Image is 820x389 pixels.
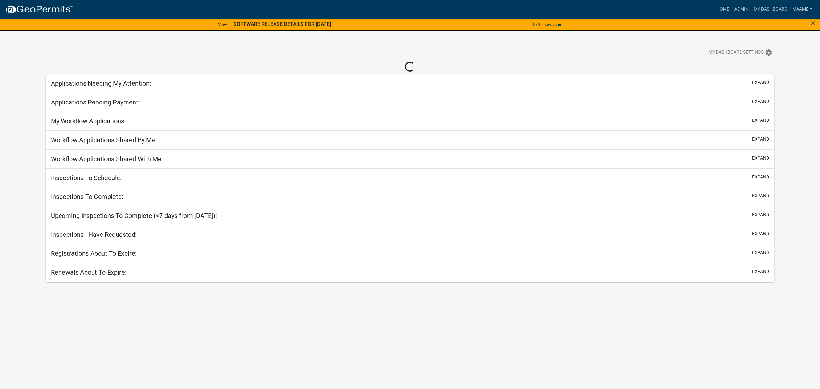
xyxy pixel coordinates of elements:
[51,193,123,201] h5: Inspections To Complete:
[752,211,769,218] button: expand
[703,46,778,59] button: My Dashboard Settingssettings
[732,3,751,15] a: Admin
[752,117,769,124] button: expand
[51,136,157,144] h5: Workflow Applications Shared By Me:
[51,117,126,125] h5: My Workflow Applications:
[714,3,732,15] a: Home
[752,98,769,105] button: expand
[752,174,769,180] button: expand
[765,49,773,56] i: settings
[51,79,151,87] h5: Applications Needing My Attention:
[811,19,815,28] span: ×
[752,230,769,237] button: expand
[51,269,127,276] h5: Renewals About To Expire:
[752,155,769,161] button: expand
[216,19,230,30] a: View
[752,268,769,275] button: expand
[51,231,137,238] h5: Inspections I Have Requested:
[811,19,815,27] button: Close
[51,155,163,163] h5: Workflow Applications Shared With Me:
[51,174,122,182] h5: Inspections To Schedule:
[752,193,769,199] button: expand
[752,136,769,143] button: expand
[752,249,769,256] button: expand
[51,98,140,106] h5: Applications Pending Payment:
[751,3,790,15] a: My Dashboard
[752,79,769,86] button: expand
[51,212,217,219] h5: Upcoming Inspections To Complete (<7 days from [DATE]):
[709,49,764,56] span: My Dashboard Settings
[529,19,565,30] button: Don't show again
[234,21,331,27] strong: SOFTWARE RELEASE DETAILS FOR [DATE]
[51,250,137,257] h5: Registrations About To Expire:
[790,3,815,15] a: Maame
